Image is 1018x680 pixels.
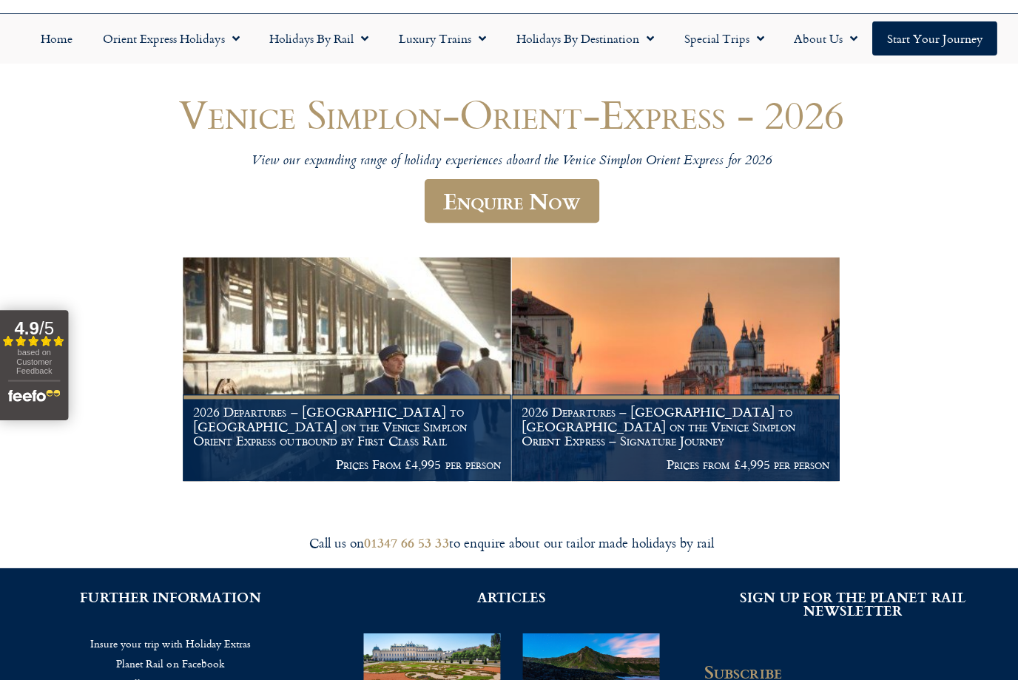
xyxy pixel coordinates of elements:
[192,455,499,470] p: Prices From £4,995 per person
[701,588,996,614] h2: SIGN UP FOR THE PLANET RAIL NEWSLETTER
[87,21,253,55] a: Orient Express Holidays
[499,21,666,55] a: Holidays by Destination
[868,21,992,55] a: Start your Journey
[362,588,657,601] h2: ARTICLES
[253,21,382,55] a: Holidays by Rail
[701,659,930,679] h2: Subscribe
[22,588,317,601] h2: FURTHER INFORMATION
[7,21,1011,55] nav: Menu
[22,630,317,650] a: Insure your trip with Holiday Extras
[509,256,836,479] a: 2026 Departures – [GEOGRAPHIC_DATA] to [GEOGRAPHIC_DATA] on the Venice Simplon Orient Express – S...
[65,152,953,169] p: View our expanding range of holiday experiences aboard the Venice Simplon Orient Express for 2026
[666,21,775,55] a: Special Trips
[182,256,509,479] a: 2026 Departures – [GEOGRAPHIC_DATA] to [GEOGRAPHIC_DATA] on the Venice Simplon Orient Express out...
[26,21,87,55] a: Home
[422,178,596,222] a: Enquire Now
[382,21,499,55] a: Luxury Trains
[509,256,835,479] img: Orient Express Special Venice compressed
[95,532,923,549] div: Call us on to enquire about our tailor made holidays by rail
[192,403,499,446] h1: 2026 Departures – [GEOGRAPHIC_DATA] to [GEOGRAPHIC_DATA] on the Venice Simplon Orient Express out...
[519,403,826,446] h1: 2026 Departures – [GEOGRAPHIC_DATA] to [GEOGRAPHIC_DATA] on the Venice Simplon Orient Express – S...
[65,92,953,135] h1: Venice Simplon-Orient-Express - 2026
[775,21,868,55] a: About Us
[519,455,826,470] p: Prices from £4,995 per person
[363,531,447,550] a: 01347 66 53 33
[22,650,317,670] a: Planet Rail on Facebook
